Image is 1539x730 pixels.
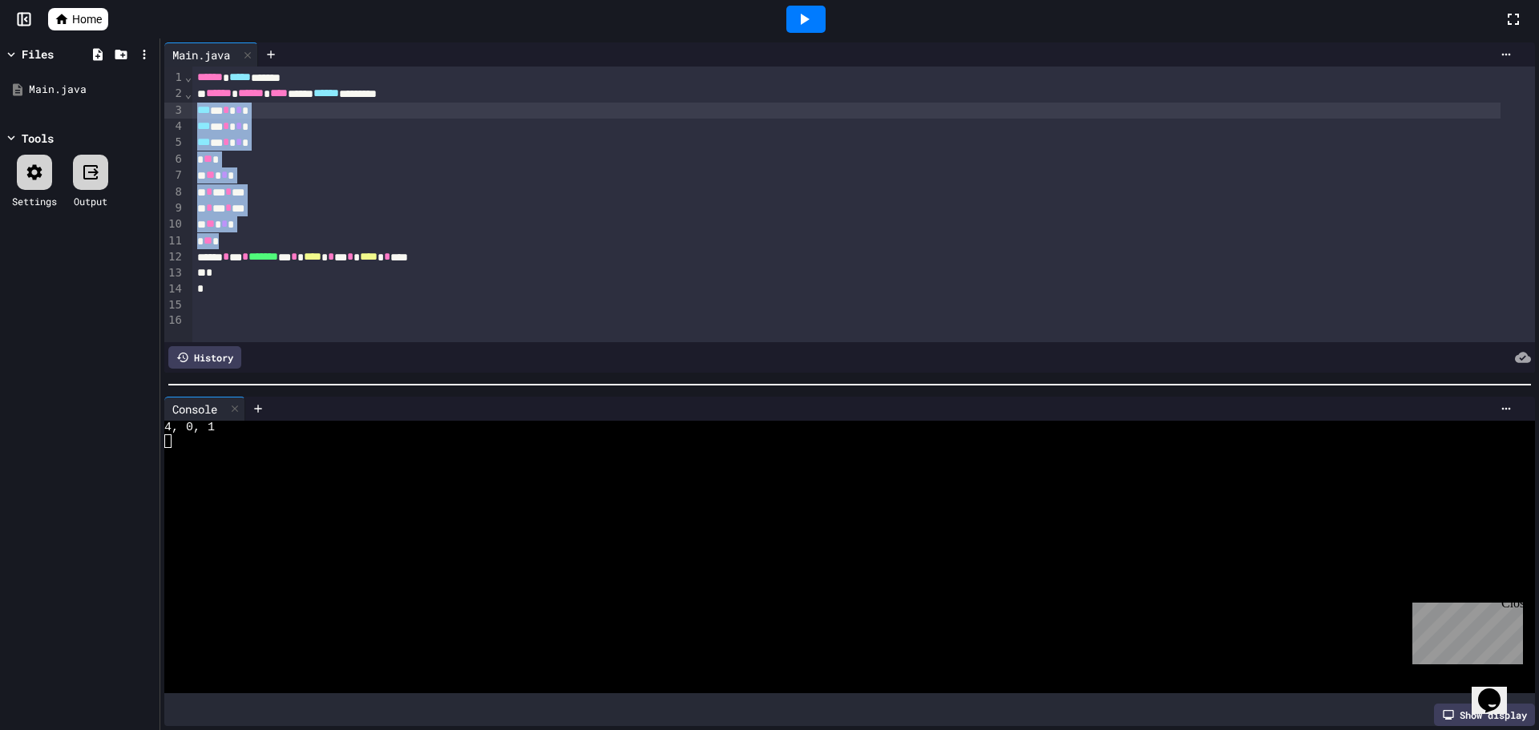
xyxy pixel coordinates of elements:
div: 8 [164,184,184,200]
div: Console [164,401,225,417]
span: 4, 0, 1 [164,421,215,434]
div: Main.java [164,46,238,63]
div: 13 [164,265,184,281]
span: Fold line [184,71,192,83]
div: 9 [164,200,184,216]
span: Home [72,11,102,27]
div: 15 [164,297,184,313]
div: 1 [164,70,184,86]
div: Chat with us now!Close [6,6,111,102]
div: 2 [164,86,184,102]
div: 14 [164,281,184,297]
div: 4 [164,119,184,135]
div: 6 [164,151,184,167]
iframe: chat widget [1472,666,1523,714]
div: Main.java [29,82,154,98]
div: 12 [164,249,184,265]
div: Settings [12,194,57,208]
a: Home [48,8,108,30]
div: 11 [164,233,184,249]
div: Main.java [164,42,258,67]
div: 10 [164,216,184,232]
div: Output [74,194,107,208]
div: 3 [164,103,184,119]
div: Files [22,46,54,63]
div: Tools [22,130,54,147]
div: 16 [164,313,184,329]
span: Fold line [184,87,192,100]
iframe: chat widget [1406,596,1523,664]
div: History [168,346,241,369]
div: 7 [164,167,184,184]
div: Show display [1434,704,1535,726]
div: Console [164,397,245,421]
div: 5 [164,135,184,151]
